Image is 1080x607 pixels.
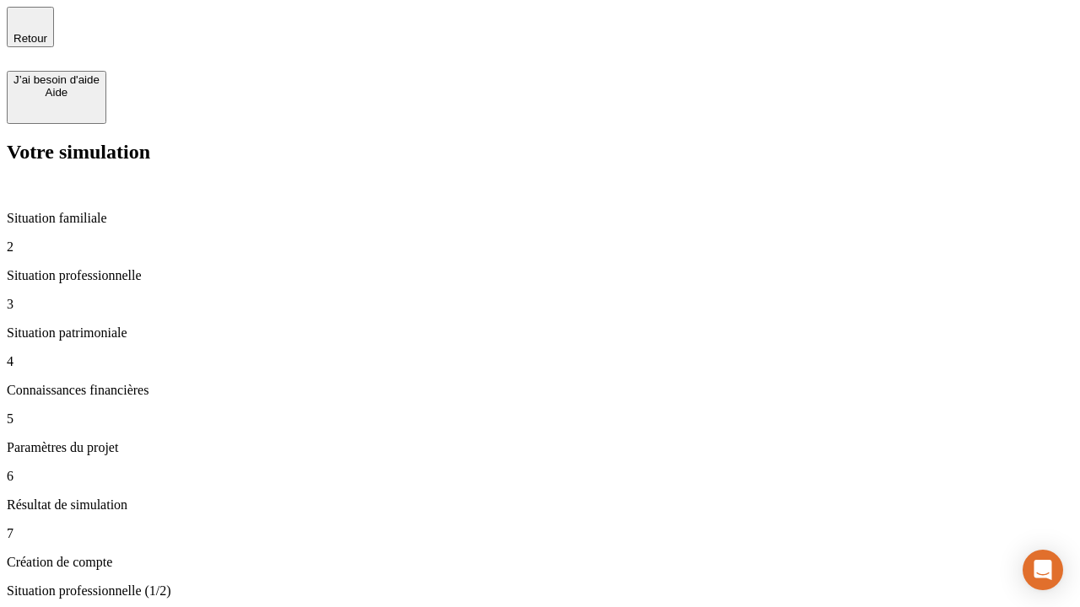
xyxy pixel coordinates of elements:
h2: Votre simulation [7,141,1073,164]
p: Résultat de simulation [7,497,1073,513]
button: Retour [7,7,54,47]
p: 4 [7,354,1073,369]
p: 6 [7,469,1073,484]
span: Retour [13,32,47,45]
p: Situation professionnelle [7,268,1073,283]
div: Open Intercom Messenger [1023,550,1063,590]
p: Situation professionnelle (1/2) [7,583,1073,599]
button: J’ai besoin d'aideAide [7,71,106,124]
p: Création de compte [7,555,1073,570]
p: Paramètres du projet [7,440,1073,455]
div: J’ai besoin d'aide [13,73,100,86]
p: Situation familiale [7,211,1073,226]
p: 2 [7,239,1073,255]
p: 5 [7,411,1073,427]
p: 7 [7,526,1073,541]
p: Situation patrimoniale [7,325,1073,341]
p: Connaissances financières [7,383,1073,398]
p: 3 [7,297,1073,312]
div: Aide [13,86,100,99]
